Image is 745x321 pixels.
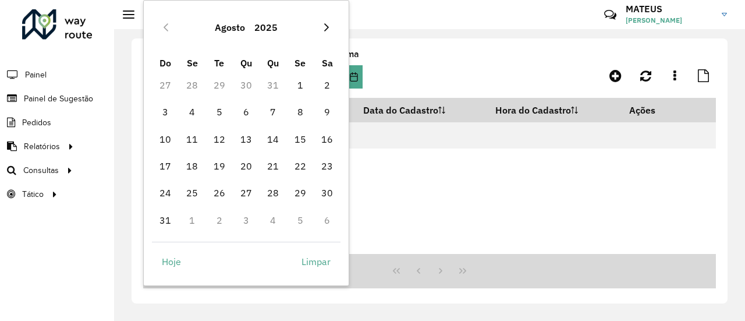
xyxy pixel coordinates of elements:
[260,98,286,125] td: 7
[154,128,177,151] span: 10
[210,13,250,41] button: Choose Month
[289,100,312,124] span: 8
[314,98,340,125] td: 9
[154,100,177,124] span: 3
[214,57,224,69] span: Te
[152,72,179,98] td: 27
[314,153,340,179] td: 23
[260,179,286,206] td: 28
[261,154,285,178] span: 21
[287,179,314,206] td: 29
[154,181,177,204] span: 24
[134,8,239,21] h2: Painel de Sugestão
[179,207,205,234] td: 1
[187,57,198,69] span: Se
[143,122,716,149] td: Nenhum registro encontrado
[157,18,175,37] button: Previous Month
[233,98,260,125] td: 6
[301,255,331,269] span: Limpar
[355,98,488,122] th: Data do Cadastro
[287,153,314,179] td: 22
[314,72,340,98] td: 2
[23,164,59,177] span: Consultas
[180,128,204,151] span: 11
[24,140,60,153] span: Relatórios
[315,100,339,124] span: 9
[205,126,232,153] td: 12
[240,57,252,69] span: Qu
[287,72,314,98] td: 1
[315,73,339,97] span: 2
[289,128,312,151] span: 15
[322,57,333,69] span: Sa
[626,3,713,15] h3: MATEUS
[208,181,231,204] span: 26
[287,207,314,234] td: 5
[488,98,621,122] th: Hora do Cadastro
[152,126,179,153] td: 10
[152,207,179,234] td: 31
[317,18,336,37] button: Next Month
[154,209,177,232] span: 31
[260,72,286,98] td: 31
[250,13,282,41] button: Choose Year
[24,93,93,105] span: Painel de Sugestão
[289,181,312,204] span: 29
[315,154,339,178] span: 23
[235,100,258,124] span: 6
[205,98,232,125] td: 5
[22,117,51,129] span: Pedidos
[314,126,340,153] td: 16
[345,65,363,89] button: Choose Date
[261,181,285,204] span: 28
[598,2,623,27] a: Contato Rápido
[287,98,314,125] td: 8
[261,100,285,124] span: 7
[179,126,205,153] td: 11
[179,153,205,179] td: 18
[205,153,232,179] td: 19
[208,100,231,124] span: 5
[162,255,181,269] span: Hoje
[289,73,312,97] span: 1
[235,181,258,204] span: 27
[233,207,260,234] td: 3
[621,98,691,122] th: Ações
[152,98,179,125] td: 3
[179,179,205,206] td: 25
[152,250,191,273] button: Hoje
[260,207,286,234] td: 4
[315,128,339,151] span: 16
[180,100,204,124] span: 4
[180,181,204,204] span: 25
[152,179,179,206] td: 24
[295,57,306,69] span: Se
[22,188,44,200] span: Tático
[208,128,231,151] span: 12
[235,154,258,178] span: 20
[208,154,231,178] span: 19
[25,69,47,81] span: Painel
[154,154,177,178] span: 17
[314,179,340,206] td: 30
[205,207,232,234] td: 2
[179,72,205,98] td: 28
[233,153,260,179] td: 20
[260,126,286,153] td: 14
[261,128,285,151] span: 14
[205,72,232,98] td: 29
[287,126,314,153] td: 15
[267,57,279,69] span: Qu
[315,181,339,204] span: 30
[289,154,312,178] span: 22
[260,153,286,179] td: 21
[233,72,260,98] td: 30
[159,57,171,69] span: Do
[626,15,713,26] span: [PERSON_NAME]
[314,207,340,234] td: 6
[235,128,258,151] span: 13
[233,179,260,206] td: 27
[179,98,205,125] td: 4
[152,153,179,179] td: 17
[292,250,340,273] button: Limpar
